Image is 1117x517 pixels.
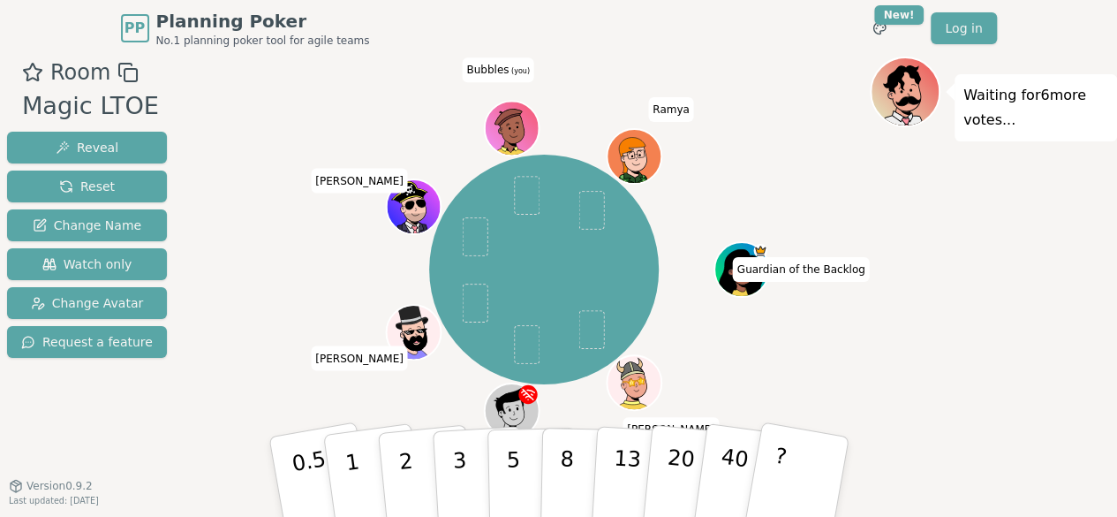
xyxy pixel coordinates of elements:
span: Click to change your name [733,257,870,282]
span: Watch only [42,255,132,273]
span: Click to change your name [623,417,720,442]
span: No.1 planning poker tool for agile teams [156,34,370,48]
span: Click to change your name [311,346,408,370]
button: Watch only [7,248,167,280]
button: Add as favourite [22,57,43,88]
button: Request a feature [7,326,167,358]
button: New! [864,12,895,44]
div: New! [874,5,925,25]
a: Log in [931,12,996,44]
span: Room [50,57,110,88]
span: Change Avatar [31,294,144,312]
a: PPPlanning PokerNo.1 planning poker tool for agile teams [121,9,370,48]
button: Click to change your avatar [486,103,537,154]
span: Click to change your name [648,97,694,122]
span: Click to change your name [462,57,534,82]
span: Request a feature [21,333,153,351]
span: (you) [509,67,530,75]
span: Version 0.9.2 [26,479,93,493]
div: Magic LTOE [22,88,159,125]
button: Reveal [7,132,167,163]
span: PP [125,18,145,39]
button: Change Name [7,209,167,241]
span: Change Name [33,217,141,234]
span: Last updated: [DATE] [9,496,99,506]
span: Click to change your name [311,169,408,194]
span: Reset [59,178,115,195]
p: Waiting for 6 more votes... [963,83,1108,133]
span: Planning Poker [156,9,370,34]
span: Guardian of the Backlog is the host [753,244,766,257]
span: Reveal [56,139,118,156]
button: Reset [7,171,167,202]
button: Version0.9.2 [9,479,93,493]
button: Change Avatar [7,287,167,319]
